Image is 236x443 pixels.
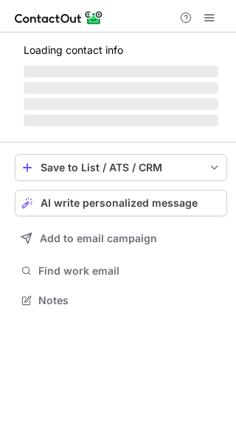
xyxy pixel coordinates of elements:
button: Notes [15,290,227,311]
span: AI write personalized message [41,197,198,209]
span: ‌ [24,98,218,110]
span: ‌ [24,66,218,78]
span: Add to email campaign [40,233,157,244]
button: AI write personalized message [15,190,227,216]
p: Loading contact info [24,44,218,56]
button: Find work email [15,261,227,281]
span: Notes [38,294,221,307]
span: ‌ [24,82,218,94]
span: ‌ [24,114,218,126]
img: ContactOut v5.3.10 [15,9,103,27]
div: Save to List / ATS / CRM [41,162,201,174]
button: save-profile-one-click [15,154,227,181]
span: Find work email [38,264,221,278]
button: Add to email campaign [15,225,227,252]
